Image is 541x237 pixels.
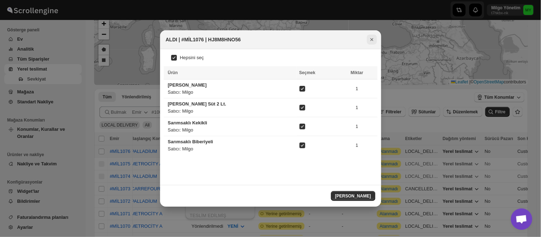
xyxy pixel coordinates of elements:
[341,85,373,92] span: 1
[341,142,373,149] span: 1
[180,55,204,60] span: Hepsini seç
[351,70,363,75] span: Miktar
[299,70,315,75] span: Seçmek
[511,208,532,230] div: Açık sohbet
[168,101,227,108] div: [PERSON_NAME] Süt 2 Lt.
[168,89,194,95] span: Satıcı: Milgo
[168,82,227,89] div: [PERSON_NAME]
[335,193,371,199] span: [PERSON_NAME]
[168,119,227,127] div: Sarımsaklı Kekikli
[168,146,194,151] span: Satıcı: Milgo
[168,70,178,75] span: Ürün
[168,108,194,114] span: Satıcı: Milgo
[168,138,227,145] div: Sarımsaklı Biberiyeli
[166,36,241,43] h2: ALDI | #MİL1076 | HJ8M8HNO56
[341,104,373,111] span: 1
[341,123,373,130] span: 1
[331,191,376,201] button: [PERSON_NAME]
[168,127,194,133] span: Satıcı: Milgo
[367,35,377,45] button: Close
